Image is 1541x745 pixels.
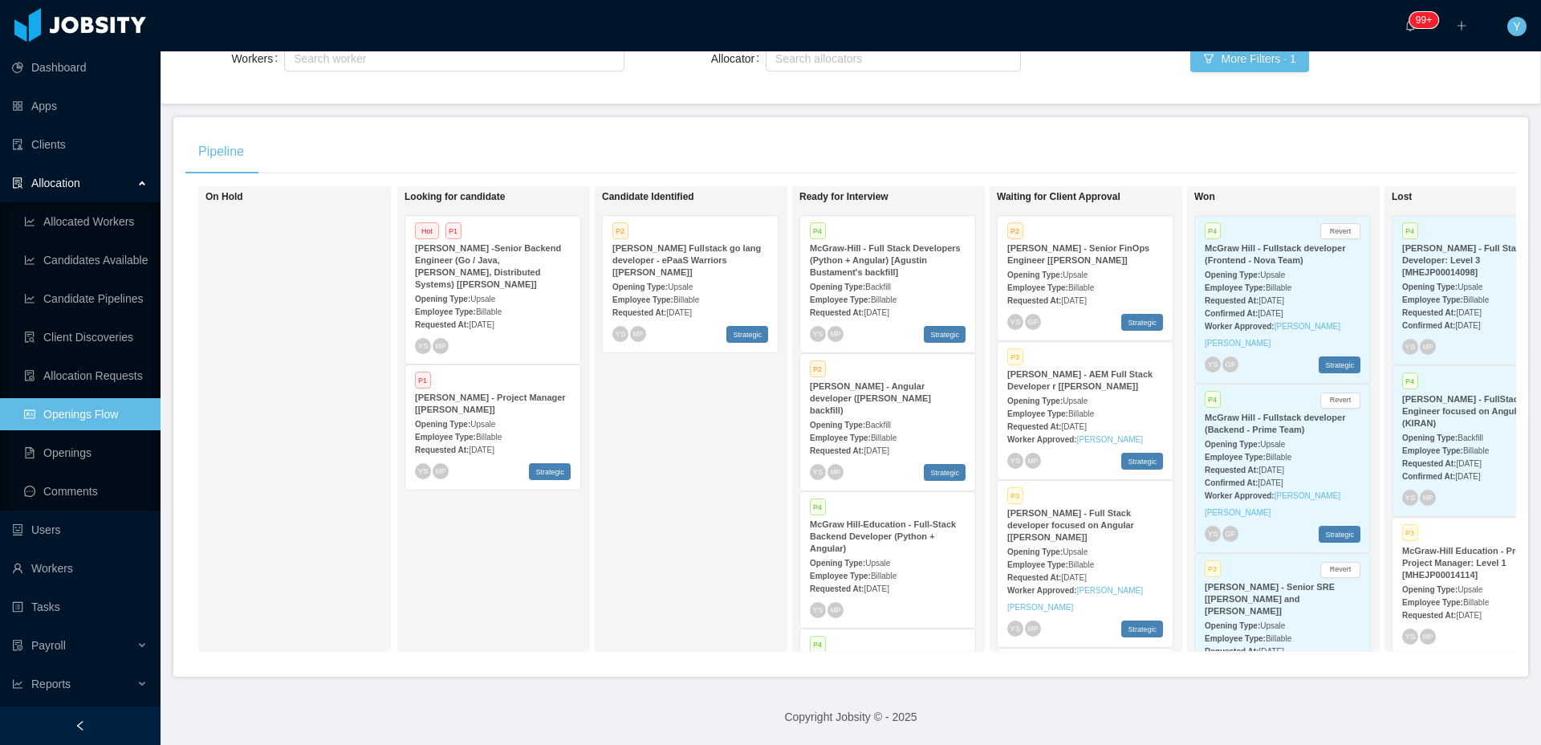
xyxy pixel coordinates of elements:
[436,342,445,349] span: MP
[812,467,823,476] span: YS
[470,295,495,303] span: Upsale
[810,446,864,455] strong: Requested At:
[1205,466,1258,474] strong: Requested At:
[1061,573,1086,582] span: [DATE]
[812,605,823,614] span: YS
[1402,611,1456,620] strong: Requested At:
[1121,621,1163,637] span: Strategic
[1266,453,1291,462] span: Billable
[726,326,768,343] span: Strategic
[1409,12,1438,28] sup: 437
[1320,562,1360,578] button: Revert
[924,464,966,481] span: Strategic
[1320,393,1360,409] button: Revert
[1402,243,1526,277] strong: [PERSON_NAME] - Full Stack Developer: Level 3 [MHEJP00014098]
[612,295,673,304] strong: Employee Type:
[24,244,148,276] a: icon: line-chartCandidates Available
[1456,459,1481,468] span: [DATE]
[1402,546,1539,580] strong: McGraw-Hill Education - Product Project Manager: Level 1 [MHEJP00014114]
[12,640,23,651] i: icon: file-protect
[1010,317,1020,326] span: YS
[1463,598,1489,607] span: Billable
[1423,633,1433,640] span: MP
[231,52,284,65] label: Workers
[1456,611,1481,620] span: [DATE]
[1205,621,1260,630] strong: Opening Type:
[1007,586,1077,595] strong: Worker Approved:
[810,360,826,377] span: P2
[24,360,148,392] a: icon: file-doneAllocation Requests
[1121,453,1163,470] span: Strategic
[1190,47,1308,72] button: icon: filterMore Filters · 1
[1258,309,1283,318] span: [DATE]
[1402,372,1418,389] span: P4
[476,307,502,316] span: Billable
[997,191,1222,203] h1: Waiting for Client Approval
[673,295,699,304] span: Billable
[810,584,864,593] strong: Requested At:
[12,591,148,623] a: icon: profileTasks
[810,283,865,291] strong: Opening Type:
[810,499,826,515] span: P4
[12,678,23,690] i: icon: line-chart
[1205,491,1340,517] a: [PERSON_NAME] [PERSON_NAME]
[810,559,865,568] strong: Opening Type:
[831,330,840,337] span: MP
[1007,283,1068,292] strong: Employee Type:
[415,372,431,389] span: P1
[1402,585,1458,594] strong: Opening Type:
[1063,548,1088,556] span: Upsale
[775,51,1004,67] div: Search allocators
[1319,356,1360,373] span: Strategic
[417,341,428,350] span: YS
[1402,321,1455,330] strong: Confirmed At:
[1266,634,1291,643] span: Billable
[289,49,298,68] input: Workers
[1225,360,1235,368] span: GF
[1402,308,1456,317] strong: Requested At:
[1121,314,1163,331] span: Strategic
[1010,456,1020,465] span: YS
[810,572,871,580] strong: Employee Type:
[415,446,469,454] strong: Requested At:
[1207,530,1218,539] span: YS
[1205,283,1266,292] strong: Employee Type:
[633,330,643,337] span: MP
[770,49,779,68] input: Allocator
[1007,409,1068,418] strong: Employee Type:
[871,572,897,580] span: Billable
[24,398,148,430] a: icon: idcardOpenings Flow
[1405,494,1415,503] span: YS
[1260,621,1285,630] span: Upsale
[1260,440,1285,449] span: Upsale
[612,283,668,291] strong: Opening Type:
[810,636,826,653] span: P4
[1028,625,1038,632] span: MP
[415,243,561,289] strong: [PERSON_NAME] -Senior Backend Engineer (Go / Java, [PERSON_NAME], Distributed Systems) [[PERSON_N...
[1077,435,1143,444] a: [PERSON_NAME]
[865,559,890,568] span: Upsale
[1405,632,1415,641] span: YS
[1458,585,1482,594] span: Upsale
[1205,271,1260,279] strong: Opening Type:
[1205,222,1221,239] span: P4
[185,129,257,174] div: Pipeline
[1205,413,1345,434] strong: McGraw Hill - Fullstack developer (Backend - Prime Team)
[1205,582,1335,616] strong: [PERSON_NAME] - Senior SRE [[PERSON_NAME] and [PERSON_NAME]]
[24,321,148,353] a: icon: file-searchClient Discoveries
[1513,17,1520,36] span: Y
[31,678,71,690] span: Reports
[470,420,495,429] span: Upsale
[12,514,148,546] a: icon: robotUsers
[1007,548,1063,556] strong: Opening Type:
[1402,446,1463,455] strong: Employee Type:
[436,467,445,474] span: MP
[612,222,628,239] span: P2
[799,191,1024,203] h1: Ready for Interview
[1402,598,1463,607] strong: Employee Type:
[1402,434,1458,442] strong: Opening Type:
[1007,487,1023,504] span: P3
[1258,478,1283,487] span: [DATE]
[205,191,430,203] h1: On Hold
[865,283,891,291] span: Backfill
